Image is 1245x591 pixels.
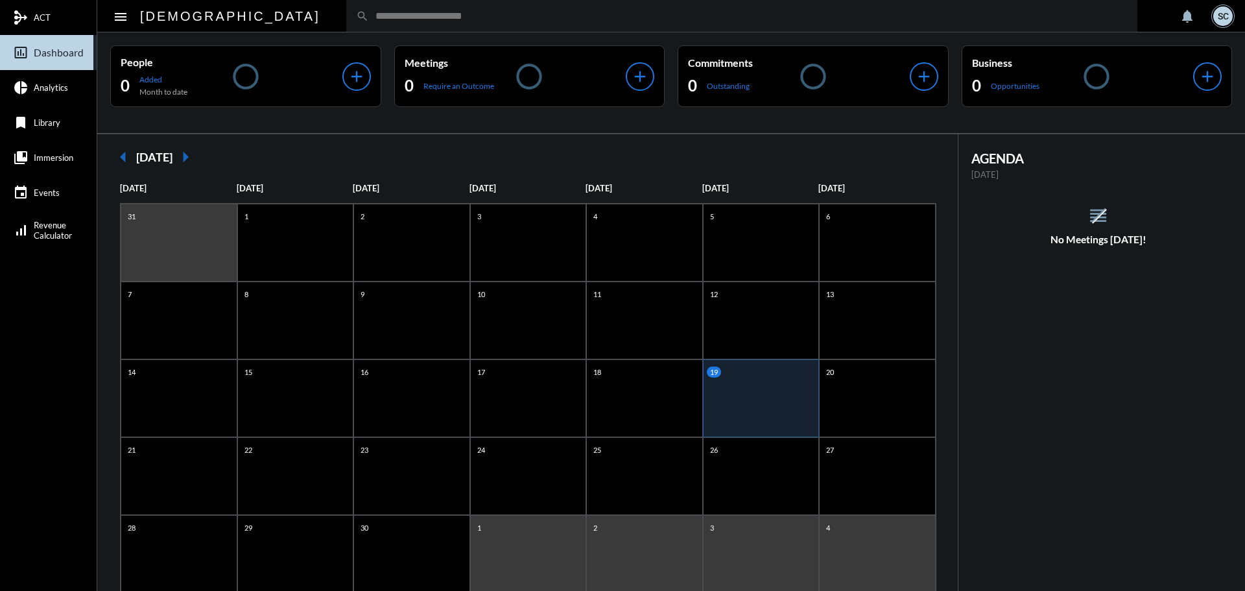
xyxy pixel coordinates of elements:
[707,522,717,533] p: 3
[707,444,721,455] p: 26
[702,183,819,193] p: [DATE]
[357,367,372,378] p: 16
[474,367,488,378] p: 17
[823,444,837,455] p: 27
[13,45,29,60] mat-icon: insert_chart_outlined
[13,185,29,200] mat-icon: event
[590,444,604,455] p: 25
[474,522,484,533] p: 1
[241,444,255,455] p: 22
[13,115,29,130] mat-icon: bookmark
[1087,205,1109,226] mat-icon: reorder
[823,211,833,222] p: 6
[124,444,139,455] p: 21
[474,211,484,222] p: 3
[120,183,237,193] p: [DATE]
[241,522,255,533] p: 29
[13,80,29,95] mat-icon: pie_chart
[1180,8,1195,24] mat-icon: notifications
[108,3,134,29] button: Toggle sidenav
[241,289,252,300] p: 8
[34,152,73,163] span: Immersion
[958,234,1239,245] h5: No Meetings [DATE]!
[34,47,84,58] span: Dashboard
[707,211,717,222] p: 5
[124,211,139,222] p: 31
[124,367,139,378] p: 14
[241,367,255,378] p: 15
[971,151,1226,166] h2: AGENDA
[353,183,469,193] p: [DATE]
[590,289,604,300] p: 11
[469,183,586,193] p: [DATE]
[357,444,372,455] p: 23
[590,211,600,222] p: 4
[823,289,837,300] p: 13
[590,367,604,378] p: 18
[140,6,320,27] h2: [DEMOGRAPHIC_DATA]
[34,220,72,241] span: Revenue Calculator
[241,211,252,222] p: 1
[356,10,369,23] mat-icon: search
[124,289,135,300] p: 7
[34,187,60,198] span: Events
[818,183,935,193] p: [DATE]
[124,522,139,533] p: 28
[34,82,68,93] span: Analytics
[1213,6,1233,26] div: SC
[707,367,721,378] p: 19
[34,117,60,128] span: Library
[357,289,368,300] p: 9
[136,150,172,164] h2: [DATE]
[237,183,353,193] p: [DATE]
[823,522,833,533] p: 4
[13,10,29,25] mat-icon: mediation
[110,144,136,170] mat-icon: arrow_left
[357,522,372,533] p: 30
[474,444,488,455] p: 24
[474,289,488,300] p: 10
[13,223,29,238] mat-icon: signal_cellular_alt
[113,9,128,25] mat-icon: Side nav toggle icon
[590,522,600,533] p: 2
[172,144,198,170] mat-icon: arrow_right
[971,169,1226,180] p: [DATE]
[586,183,702,193] p: [DATE]
[357,211,368,222] p: 2
[707,289,721,300] p: 12
[34,12,51,23] span: ACT
[823,367,837,378] p: 20
[13,150,29,165] mat-icon: collections_bookmark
